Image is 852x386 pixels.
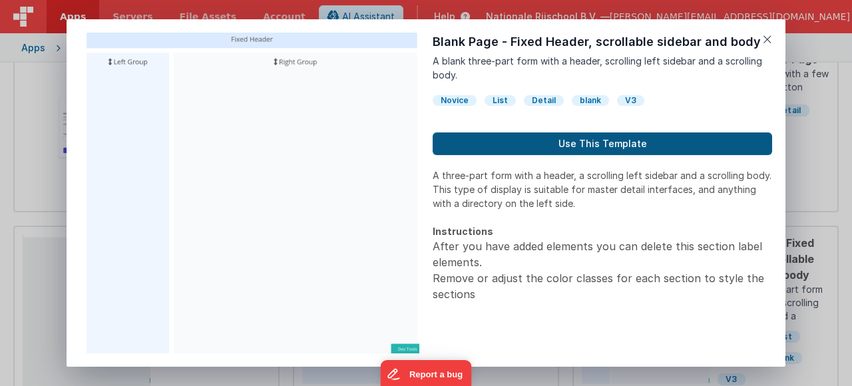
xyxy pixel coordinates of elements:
div: blank [572,95,609,106]
div: Novice [433,95,477,106]
p: This type of display is suitable for master detail interfaces, and anything with a directory on t... [433,182,772,210]
li: Remove or adjust the color classes for each section to style the sections [433,270,772,302]
p: A blank three-part form with a header, scrolling left sidebar and a scrolling body. [433,54,772,82]
div: List [485,95,516,106]
strong: Instructions [433,226,493,237]
li: After you have added elements you can delete this section label elements. [433,238,772,270]
div: Detail [524,95,564,106]
div: V3 [617,95,644,106]
h1: Blank Page - Fixed Header, scrollable sidebar and body [433,33,772,51]
button: Use This Template [433,132,772,155]
p: A three-part form with a header, a scrolling left sidebar and a scrolling body. [433,168,772,182]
